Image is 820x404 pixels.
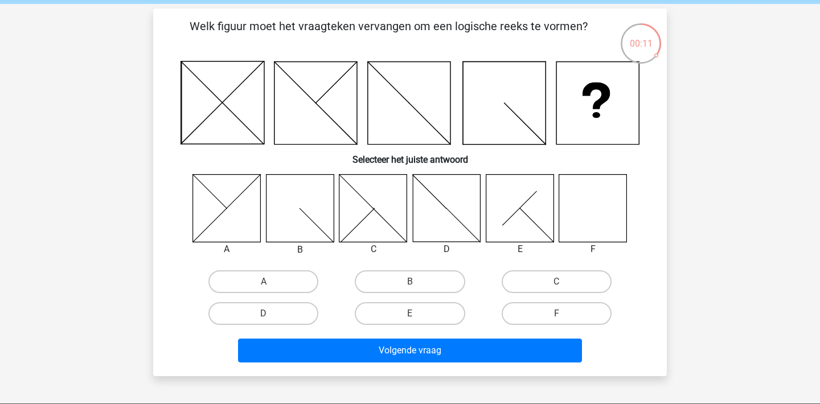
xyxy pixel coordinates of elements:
[330,242,416,256] div: C
[620,22,662,51] div: 00:11
[208,270,318,293] label: A
[355,270,465,293] label: B
[550,242,636,256] div: F
[208,302,318,325] label: D
[257,243,343,257] div: B
[404,242,490,256] div: D
[171,18,606,52] p: Welk figuur moet het vraagteken vervangen om een logische reeks te vormen?
[477,242,563,256] div: E
[171,145,649,165] h6: Selecteer het juiste antwoord
[184,242,270,256] div: A
[238,339,583,362] button: Volgende vraag
[355,302,465,325] label: E
[502,302,612,325] label: F
[502,270,612,293] label: C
